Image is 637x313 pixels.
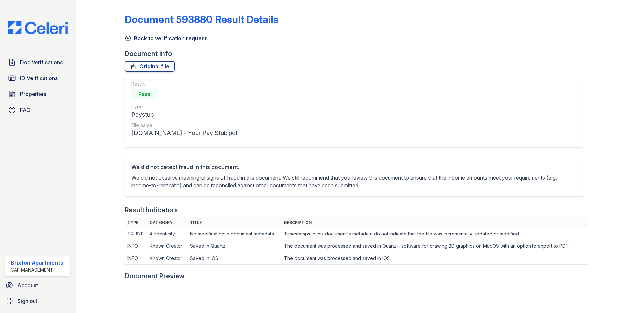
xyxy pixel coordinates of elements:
div: Type [131,103,238,110]
td: INFO [125,252,147,265]
div: [DOMAIN_NAME] - Your Pay Stub.pdf [131,129,238,138]
td: Known Creator [147,240,187,252]
td: The document was processed and saved in Quartz - software for drawing 2D graphics on MacOS with a... [281,240,588,252]
div: Paystub [131,110,238,119]
span: Account [17,281,38,289]
td: Known Creator [147,252,187,265]
div: We did not detect fraud in this document. [131,163,576,171]
div: CAF Management [11,267,63,273]
span: ID Verifications [20,74,58,82]
a: Doc Verifications [5,56,70,69]
td: No modification in document metadata [187,228,282,240]
a: ID Verifications [5,72,70,85]
div: Document Preview [125,271,185,281]
div: Pass [131,89,158,99]
td: The document was processed and saved in iOS. [281,252,588,265]
div: Document info [125,49,588,58]
a: Back to verification request [125,34,207,42]
span: Properties [20,90,46,98]
img: CE_Logo_Blue-a8612792a0a2168367f1c8372b55b34899dd931a85d93a1a3d3e32e68fde9ad4.png [3,21,73,34]
a: Properties [5,87,70,101]
a: FAQ [5,103,70,117]
a: Account [3,279,73,292]
a: Original file [125,61,175,72]
th: Category [147,217,187,228]
p: We did not observe meaningful signs of fraud in this document. We still recommend that you review... [131,174,576,189]
td: INFO [125,240,147,252]
a: Document 593880 Result Details [125,13,278,25]
th: Title [187,217,282,228]
div: Result [131,81,238,87]
td: Timestamps in this document's metadata do not indicate that the file was incrementally updated or... [281,228,588,240]
div: File name [131,122,238,129]
div: Brixton Apartments [11,259,63,267]
div: Result Indicators [125,205,178,215]
span: FAQ [20,106,31,114]
th: Description [281,217,588,228]
td: Saved in Quartz [187,240,282,252]
span: Sign out [17,297,37,305]
th: Type [125,217,147,228]
span: Doc Verifications [20,58,63,66]
td: Saved in iOS [187,252,282,265]
td: Authenticity [147,228,187,240]
td: TRUST [125,228,147,240]
a: Sign out [3,294,73,308]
